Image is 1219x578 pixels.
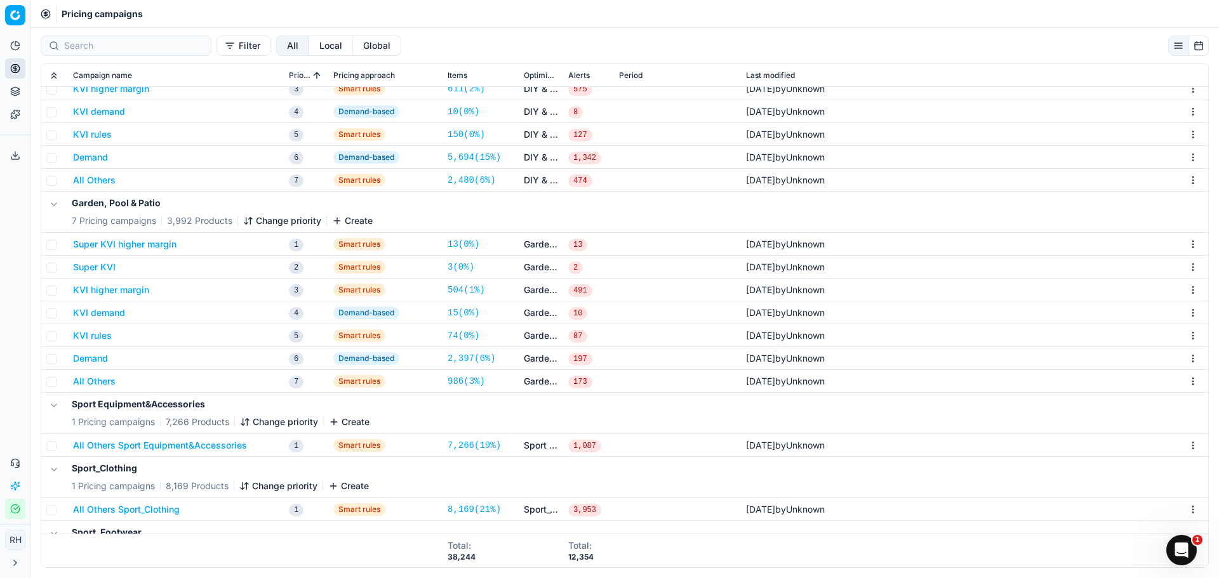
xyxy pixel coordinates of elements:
[746,376,775,386] span: [DATE]
[73,82,149,95] button: KVI higher margin
[289,83,303,96] span: 3
[333,439,385,452] span: Smart rules
[448,439,501,452] a: 7,266(19%)
[568,83,592,96] span: 575
[568,353,592,365] span: 197
[746,261,825,273] div: by Unknown
[746,152,775,162] span: [DATE]
[73,375,116,388] button: All Others
[166,480,229,492] span: 8,169 Products
[333,306,399,319] span: Demand-based
[568,284,592,297] span: 491
[243,214,321,227] button: Change priority
[746,82,825,95] div: by Unknown
[240,416,318,428] button: Change priority
[746,439,825,452] div: by Unknown
[167,214,232,227] span: 3,992 Products
[448,306,479,319] a: 15(0%)
[353,36,401,56] button: global
[276,36,309,56] button: all
[524,261,558,273] a: Garden, Pool & Patio
[72,480,155,492] span: 1 Pricing campaigns
[332,214,373,227] button: Create
[333,329,385,342] span: Smart rules
[73,306,125,319] button: KVI demand
[448,284,485,296] a: 504(1%)
[524,105,558,118] a: DIY & Automotive
[64,39,203,52] input: Search
[746,70,795,81] span: Last modified
[568,129,592,141] span: 127
[72,197,373,209] h5: Garden, Pool & Patio
[333,174,385,187] span: Smart rules
[289,307,303,320] span: 4
[310,69,323,82] button: Sorted by Priority ascending
[73,439,247,452] button: All Others Sport Equipment&Accessories
[524,238,558,251] a: Garden, Pool & Patio
[568,539,594,552] div: Total :
[448,151,501,164] a: 5,694(15%)
[524,503,558,516] a: Sport_Clothing
[568,552,594,562] div: 12,354
[568,152,601,164] span: 1,342
[6,530,25,549] span: RH
[333,503,385,516] span: Smart rules
[448,503,501,516] a: 8,169(21%)
[333,284,385,296] span: Smart rules
[746,261,775,272] span: [DATE]
[289,106,303,119] span: 4
[568,376,592,388] span: 173
[73,70,132,81] span: Campaign name
[289,239,303,251] span: 1
[448,539,476,552] div: Total :
[72,526,370,539] h5: Sport_Footwear
[746,239,775,249] span: [DATE]
[746,284,825,296] div: by Unknown
[524,151,558,164] a: DIY & Automotive
[746,105,825,118] div: by Unknown
[448,352,496,365] a: 2,397(6%)
[568,106,583,119] span: 8
[289,330,303,343] span: 5
[568,330,587,343] span: 87
[333,151,399,164] span: Demand-based
[289,70,310,81] span: Priority
[73,151,108,164] button: Demand
[239,480,317,492] button: Change priority
[448,174,496,187] a: 2,480(6%)
[62,8,143,20] span: Pricing campaigns
[746,128,825,141] div: by Unknown
[746,238,825,251] div: by Unknown
[289,152,303,164] span: 6
[333,105,399,118] span: Demand-based
[448,261,474,273] a: 3(0%)
[62,8,143,20] nav: breadcrumb
[73,261,116,273] button: Super KVI
[289,353,303,365] span: 6
[568,307,587,320] span: 10
[746,151,825,164] div: by Unknown
[73,284,149,296] button: KVI higher margin
[5,530,25,550] button: RH
[333,128,385,141] span: Smart rules
[448,329,479,342] a: 74(0%)
[746,330,775,341] span: [DATE]
[216,36,271,56] button: Filter
[568,174,592,187] span: 474
[333,261,385,273] span: Smart rules
[746,440,775,450] span: [DATE]
[619,70,643,81] span: Period
[746,106,775,117] span: [DATE]
[289,440,303,452] span: 1
[448,128,485,141] a: 150(0%)
[333,352,399,365] span: Demand-based
[289,504,303,516] span: 1
[448,238,479,251] a: 13(0%)
[73,174,116,187] button: All Others
[329,416,370,428] button: Create
[524,128,558,141] a: DIY & Automotive
[289,129,303,141] span: 5
[448,82,485,95] a: 611(2%)
[448,552,476,562] div: 38,244
[568,239,587,251] span: 13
